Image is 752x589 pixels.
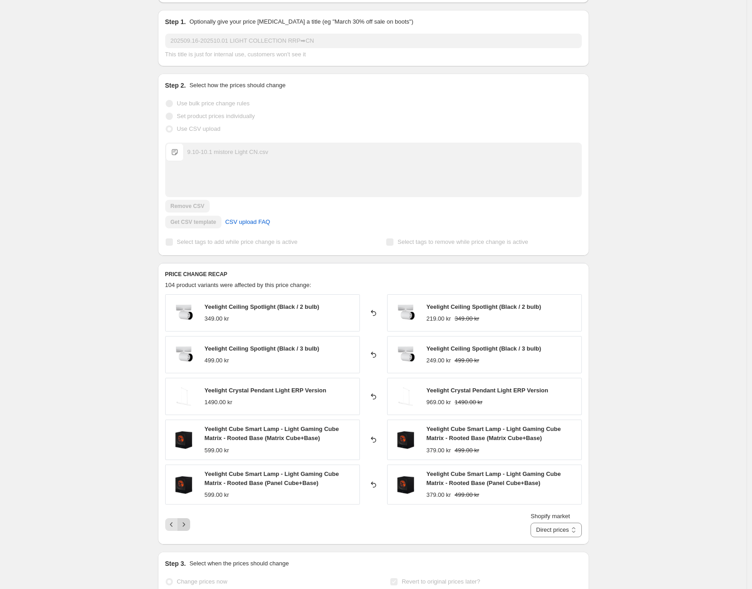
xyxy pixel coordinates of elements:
nav: Pagination [165,518,190,531]
div: 379.00 kr [427,446,451,455]
img: Spotlight_1220x_crop_center_205b0968-5447-4298-960c-381c5d9f6724_80x.webp [392,426,419,453]
div: 249.00 kr [427,356,451,365]
span: Yeelight Ceiling Spotlight (Black / 3 bulb) [205,345,319,352]
img: Spotlight_1220x_crop_center_205b0968-5447-4298-960c-381c5d9f6724_80x.webp [170,426,197,453]
button: Next [177,518,190,531]
span: Use bulk price change rules [177,100,250,107]
span: Change prices now [177,578,227,585]
span: Set product prices individually [177,113,255,119]
div: 599.00 kr [205,446,229,455]
strike: 1490.00 kr [455,398,482,407]
span: Select tags to remove while price change is active [398,238,528,245]
img: T226765_80x.png [170,383,197,410]
div: 1490.00 kr [205,398,232,407]
h6: PRICE CHANGE RECAP [165,271,582,278]
div: 599.00 kr [205,490,229,500]
div: 379.00 kr [427,490,451,500]
span: Revert to original prices later? [402,578,480,585]
img: Spotlight_1220x_crop_center_205b0968-5447-4298-960c-381c5d9f6724_80x.webp [392,471,419,498]
p: Optionally give your price [MEDICAL_DATA] a title (eg "March 30% off sale on boots") [189,17,413,26]
span: Yeelight Ceiling Spotlight (Black / 2 bulb) [205,303,319,310]
strike: 499.00 kr [455,446,479,455]
button: Previous [165,518,178,531]
span: 104 product variants were affected by this price change: [165,282,311,288]
div: 499.00 kr [205,356,229,365]
strike: 349.00 kr [455,314,479,323]
h2: Step 1. [165,17,186,26]
img: yeelight-spotlight-ylddl-0083-1-bulb-white_80x.webp [392,341,419,368]
span: Select tags to add while price change is active [177,238,298,245]
img: Spotlight_1220x_crop_center_205b0968-5447-4298-960c-381c5d9f6724_80x.webp [170,471,197,498]
h2: Step 3. [165,559,186,568]
img: yeelight-spotlight-ylddl-0083-1-bulb-white_80x.webp [170,341,197,368]
strike: 499.00 kr [455,356,479,365]
span: Yeelight Cube Smart Lamp - Light Gaming Cube Matrix - Rooted Base (Panel Cube+Base) [205,470,339,486]
span: Yeelight Ceiling Spotlight (Black / 3 bulb) [427,345,541,352]
span: Yeelight Crystal Pendant Light ERP Version [205,387,327,394]
span: This title is just for internal use, customers won't see it [165,51,306,58]
div: 349.00 kr [205,314,229,323]
span: Yeelight Ceiling Spotlight (Black / 2 bulb) [427,303,541,310]
span: Shopify market [531,513,570,520]
div: 9.10-10.1 mistore Light CN.csv [187,148,268,157]
h2: Step 2. [165,81,186,90]
span: Yeelight Cube Smart Lamp - Light Gaming Cube Matrix - Rooted Base (Matrix Cube+Base) [427,426,561,441]
span: CSV upload FAQ [225,218,270,227]
p: Select when the prices should change [189,559,289,568]
strike: 499.00 kr [455,490,479,500]
img: T226765_80x.png [392,383,419,410]
div: 969.00 kr [427,398,451,407]
p: Select how the prices should change [189,81,285,90]
img: yeelight-spotlight-ylddl-0083-1-bulb-white_80x.webp [170,299,197,327]
span: Yeelight Crystal Pendant Light ERP Version [427,387,549,394]
span: Yeelight Cube Smart Lamp - Light Gaming Cube Matrix - Rooted Base (Matrix Cube+Base) [205,426,339,441]
span: Yeelight Cube Smart Lamp - Light Gaming Cube Matrix - Rooted Base (Panel Cube+Base) [427,470,561,486]
div: 219.00 kr [427,314,451,323]
img: yeelight-spotlight-ylddl-0083-1-bulb-white_80x.webp [392,299,419,327]
a: CSV upload FAQ [220,215,275,229]
input: 30% off holiday sale [165,34,582,48]
span: Use CSV upload [177,125,221,132]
